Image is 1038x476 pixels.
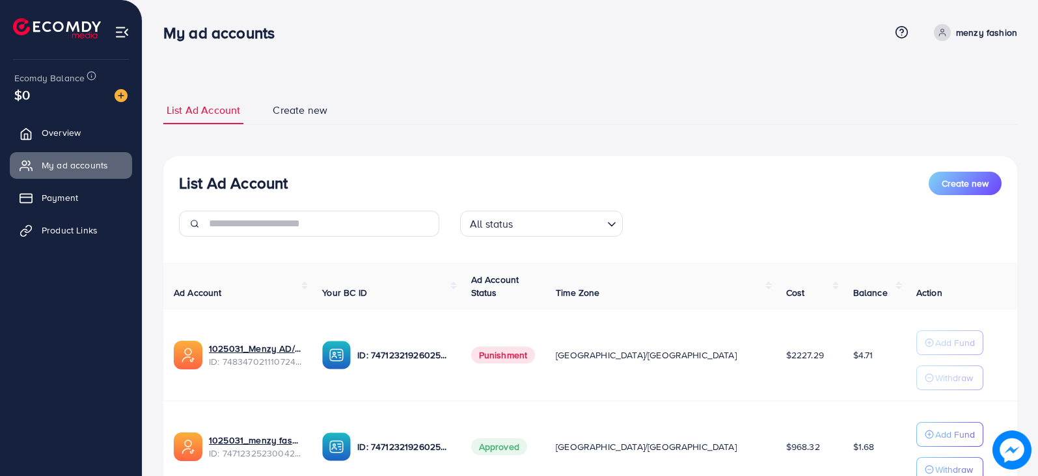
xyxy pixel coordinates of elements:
img: logo [13,18,101,38]
p: Withdraw [935,370,973,386]
button: Add Fund [916,422,983,447]
img: ic-ba-acc.ded83a64.svg [322,432,351,461]
p: ID: 7471232192602521601 [357,347,450,363]
button: Create new [929,172,1002,195]
span: Balance [853,286,888,299]
span: List Ad Account [167,103,240,118]
span: Product Links [42,224,98,237]
a: 1025031_Menzy AD/AC 2_1742381195367 [209,342,301,355]
span: Payment [42,191,78,204]
input: Search for option [517,212,602,233]
img: image [115,89,128,102]
span: Create new [273,103,327,118]
span: $4.71 [853,349,873,362]
span: ID: 7471232523004248081 [209,447,301,460]
p: Add Fund [935,335,975,350]
span: Create new [942,177,989,190]
div: <span class='underline'>1025031_Menzy AD/AC 2_1742381195367</span></br>7483470211107242001 [209,342,301,369]
span: Ad Account [174,286,222,299]
h3: My ad accounts [163,23,285,42]
p: Add Fund [935,427,975,442]
span: Your BC ID [322,286,367,299]
a: Product Links [10,217,132,243]
span: Time Zone [556,286,599,299]
span: My ad accounts [42,159,108,172]
p: ID: 7471232192602521601 [357,439,450,455]
img: ic-ads-acc.e4c84228.svg [174,432,202,461]
span: Cost [786,286,805,299]
h3: List Ad Account [179,174,288,192]
a: My ad accounts [10,152,132,178]
span: Overview [42,126,81,139]
span: Ad Account Status [471,273,519,299]
p: menzy fashion [956,25,1017,40]
div: Search for option [460,211,623,237]
a: Payment [10,185,132,211]
a: menzy fashion [929,24,1017,41]
img: image [992,430,1031,469]
span: Ecomdy Balance [14,72,85,85]
img: ic-ads-acc.e4c84228.svg [174,341,202,369]
span: All status [467,215,516,233]
span: Punishment [471,347,536,364]
div: <span class='underline'>1025031_menzy fashion_1739531882176</span></br>7471232523004248081 [209,434,301,460]
span: Action [916,286,942,299]
span: Approved [471,438,527,455]
span: $1.68 [853,440,875,453]
img: ic-ba-acc.ded83a64.svg [322,341,351,369]
a: Overview [10,120,132,146]
span: $968.32 [786,440,820,453]
span: $0 [14,85,30,104]
span: [GEOGRAPHIC_DATA]/[GEOGRAPHIC_DATA] [556,349,737,362]
button: Add Fund [916,330,983,355]
img: menu [115,25,130,40]
span: [GEOGRAPHIC_DATA]/[GEOGRAPHIC_DATA] [556,440,737,453]
span: $2227.29 [786,349,824,362]
a: 1025031_menzy fashion_1739531882176 [209,434,301,447]
span: ID: 7483470211107242001 [209,355,301,368]
button: Withdraw [916,365,983,390]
